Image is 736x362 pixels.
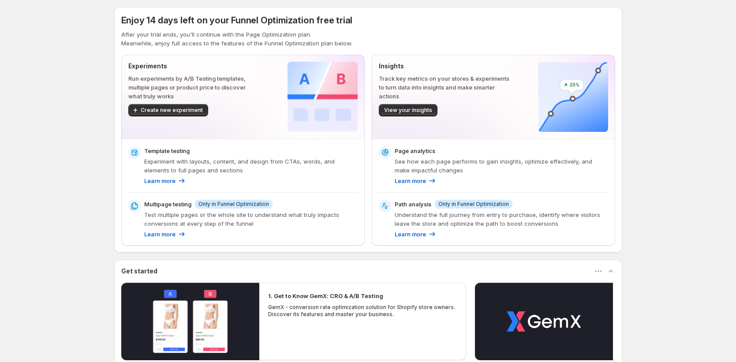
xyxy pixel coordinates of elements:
p: Multipage testing [144,200,191,209]
p: Learn more [144,176,176,185]
span: Enjoy 14 days left on your Funnel Optimization free trial [121,15,353,26]
p: Template testing [144,146,190,155]
p: Insights [379,62,510,71]
p: GemX - conversion rate optimization solution for Shopify store owners. Discover its features and ... [268,304,458,318]
p: Page analytics [395,146,435,155]
a: Learn more [144,230,186,239]
p: After your trial ends, you'll continue with the Page Optimization plan. [121,30,615,39]
p: Learn more [395,230,426,239]
span: Only in Funnel Optimization [198,201,269,208]
button: Play video [475,283,613,360]
p: See how each page performs to gain insights, optimize effectively, and make impactful changes [395,157,608,175]
p: Experiments [128,62,259,71]
button: View your insights [379,104,437,116]
a: Learn more [395,176,437,185]
p: Path analysis [395,200,431,209]
h2: 1. Get to Know GemX: CRO & A/B Testing [268,291,383,300]
span: Create new experiment [141,107,203,114]
p: Experiment with layouts, content, and design from CTAs, words, and elements to full pages and sec... [144,157,358,175]
p: Understand the full journey from entry to purchase, identify where visitors leave the store and o... [395,210,608,228]
p: Learn more [144,230,176,239]
p: Meanwhile, enjoy full access to the features of the Funnel Optimization plan below. [121,39,615,48]
h3: Get started [121,267,157,276]
span: View your insights [384,107,432,114]
p: Test multiple pages or the whole site to understand what truly impacts conversions at every step ... [144,210,358,228]
a: Learn more [395,230,437,239]
p: Track key metrics on your stores & experiments to turn data into insights and make smarter actions [379,74,510,101]
p: Run experiments by A/B Testing templates, multiple pages or product price to discover what truly ... [128,74,259,101]
a: Learn more [144,176,186,185]
img: Experiments [288,62,358,132]
p: Learn more [395,176,426,185]
img: Insights [538,62,608,132]
button: Create new experiment [128,104,208,116]
span: Only in Funnel Optimization [438,201,509,208]
button: Play video [121,283,259,360]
